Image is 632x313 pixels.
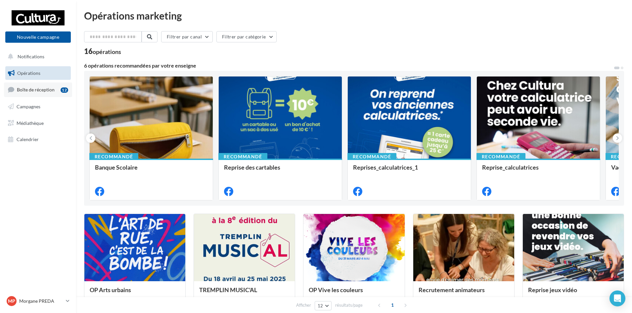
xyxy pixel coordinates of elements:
[4,50,69,64] button: Notifications
[17,87,55,92] span: Boîte de réception
[419,287,509,300] div: Recrutement animateurs
[296,302,311,308] span: Afficher
[17,104,40,109] span: Campagnes
[84,63,613,68] div: 6 opérations recommandées par votre enseigne
[18,54,44,59] span: Notifications
[161,31,213,42] button: Filtrer par canal
[5,295,71,307] a: MP Morgane PREDA
[224,164,337,177] div: Reprise des cartables
[476,153,525,160] div: Recommandé
[61,87,68,93] div: 12
[17,136,39,142] span: Calendrier
[4,132,72,146] a: Calendrier
[335,302,363,308] span: résultats/page
[95,164,207,177] div: Banque Scolaire
[528,287,618,300] div: Reprise jeux vidéo
[4,116,72,130] a: Médiathèque
[19,298,63,304] p: Morgane PREDA
[17,120,44,126] span: Médiathèque
[93,49,121,55] div: opérations
[353,164,466,177] div: Reprises_calculatrices_1
[315,301,332,310] button: 12
[4,82,72,97] a: Boîte de réception12
[4,66,72,80] a: Opérations
[8,298,15,304] span: MP
[609,290,625,306] div: Open Intercom Messenger
[218,153,267,160] div: Recommandé
[482,164,595,177] div: Reprise_calculatrices
[387,300,398,310] span: 1
[199,287,290,300] div: TREMPLIN MUSIC'AL
[84,11,624,21] div: Opérations marketing
[90,287,180,300] div: OP Arts urbains
[318,303,323,308] span: 12
[4,100,72,114] a: Campagnes
[5,31,71,43] button: Nouvelle campagne
[84,48,121,55] div: 16
[309,287,399,300] div: OP Vive les couleurs
[89,153,138,160] div: Recommandé
[17,70,40,76] span: Opérations
[216,31,277,42] button: Filtrer par catégorie
[347,153,396,160] div: Recommandé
